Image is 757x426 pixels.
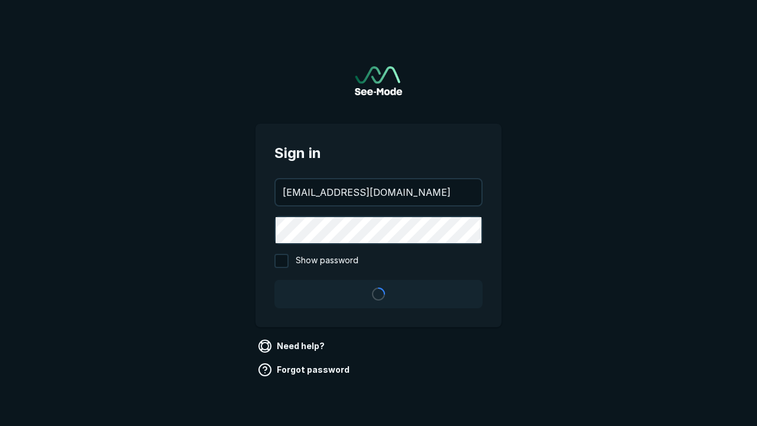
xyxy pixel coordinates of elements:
span: Sign in [274,143,483,164]
a: Go to sign in [355,66,402,95]
a: Forgot password [255,360,354,379]
img: See-Mode Logo [355,66,402,95]
span: Show password [296,254,358,268]
a: Need help? [255,337,329,356]
input: your@email.com [276,179,481,205]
